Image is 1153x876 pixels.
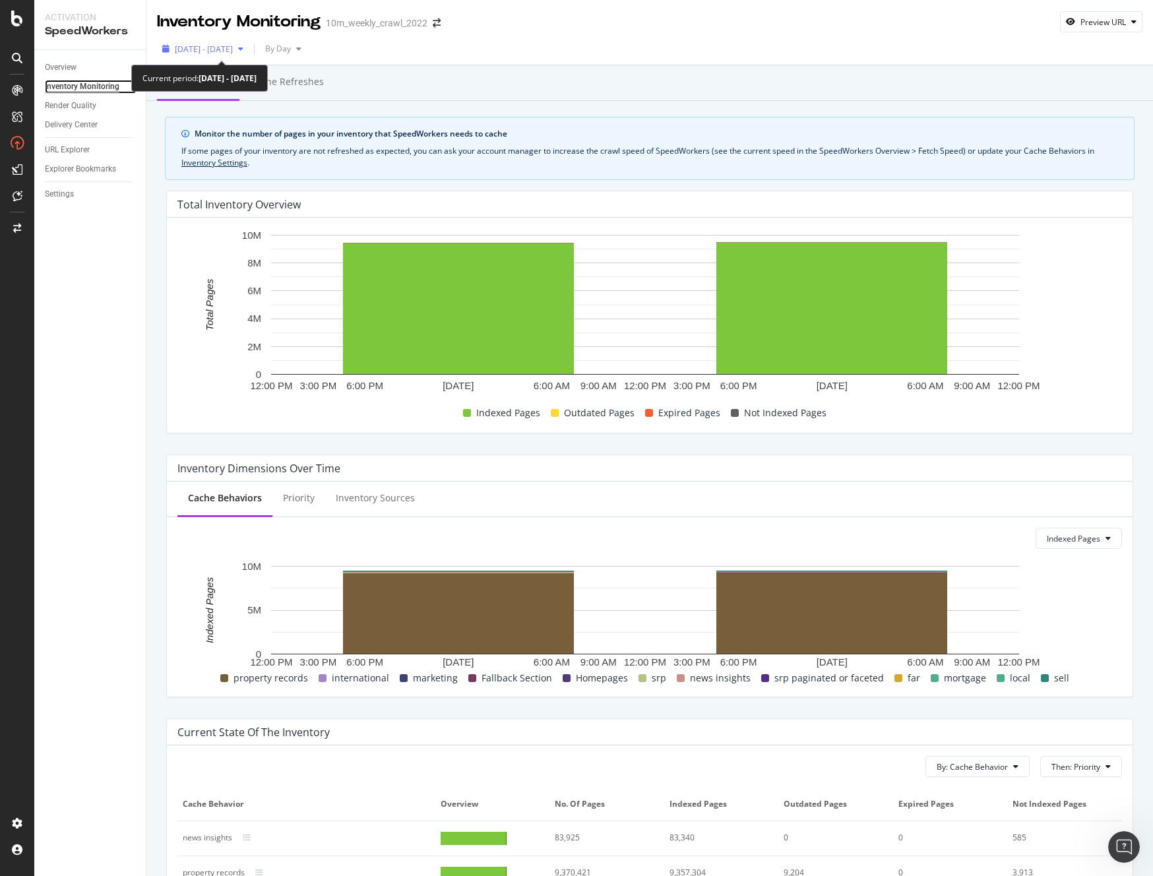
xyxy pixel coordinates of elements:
[534,657,570,668] text: 6:00 AM
[260,38,307,59] button: By Day
[45,61,77,75] div: Overview
[534,380,570,391] text: 6:00 AM
[283,491,315,505] div: Priority
[580,380,617,391] text: 9:00 AM
[1051,761,1100,772] span: Then: Priority
[413,670,458,686] span: marketing
[45,80,119,94] div: Inventory Monitoring
[784,832,877,844] div: 0
[247,313,261,325] text: 4M
[433,18,441,28] div: arrow-right-arrow-left
[673,380,710,391] text: 3:00 PM
[177,198,301,211] div: Total Inventory Overview
[157,38,249,59] button: [DATE] - [DATE]
[564,405,635,421] span: Outdated Pages
[555,798,656,810] span: No. of Pages
[299,657,336,668] text: 3:00 PM
[177,559,1112,670] svg: A chart.
[624,380,666,391] text: 12:00 PM
[45,143,90,157] div: URL Explorer
[925,756,1030,777] button: By: Cache Behavior
[247,341,261,352] text: 2M
[908,670,920,686] span: far
[1108,831,1140,863] iframe: Intercom live chat
[482,670,552,686] span: Fallback Section
[247,285,261,296] text: 6M
[624,657,666,668] text: 12:00 PM
[199,73,257,84] b: [DATE] - [DATE]
[45,118,98,132] div: Delivery Center
[250,75,324,88] div: Cache refreshes
[670,832,763,844] div: 83,340
[944,670,986,686] span: mortgage
[346,380,383,391] text: 6:00 PM
[954,380,990,391] text: 9:00 AM
[247,257,261,268] text: 8M
[183,832,232,844] div: news insights
[177,228,1112,403] svg: A chart.
[242,230,261,241] text: 10M
[1013,798,1113,810] span: Not Indexed Pages
[299,380,336,391] text: 3:00 PM
[45,99,96,113] div: Render Quality
[1047,533,1100,544] span: Indexed Pages
[242,561,261,572] text: 10M
[346,657,383,668] text: 6:00 PM
[45,24,135,39] div: SpeedWorkers
[177,462,340,475] div: Inventory Dimensions Over Time
[45,118,137,132] a: Delivery Center
[332,670,389,686] span: international
[1054,670,1069,686] span: sell
[1010,670,1030,686] span: local
[45,11,135,24] div: Activation
[690,670,751,686] span: news insights
[476,405,540,421] span: Indexed Pages
[45,162,137,176] a: Explorer Bookmarks
[720,657,757,668] text: 6:00 PM
[580,657,617,668] text: 9:00 AM
[45,162,116,176] div: Explorer Bookmarks
[204,278,215,330] text: Total Pages
[1040,756,1122,777] button: Then: Priority
[256,648,261,660] text: 0
[177,726,330,739] div: Current state of the inventory
[670,798,770,810] span: Indexed Pages
[142,71,257,86] div: Current period:
[250,380,292,391] text: 12:00 PM
[204,577,215,644] text: Indexed Pages
[165,117,1135,180] div: info banner
[720,380,757,391] text: 6:00 PM
[1036,528,1122,549] button: Indexed Pages
[326,16,427,30] div: 10m_weekly_crawl_2022
[175,44,233,55] span: [DATE] - [DATE]
[441,798,542,810] span: Overview
[247,605,261,616] text: 5M
[817,380,848,391] text: [DATE]
[181,145,1118,169] div: If some pages of your inventory are not refreshed as expected, you can ask your account manager t...
[1080,16,1126,28] div: Preview URL
[157,11,321,33] div: Inventory Monitoring
[45,99,137,113] a: Render Quality
[784,798,885,810] span: Outdated Pages
[45,143,137,157] a: URL Explorer
[898,798,999,810] span: Expired Pages
[443,380,474,391] text: [DATE]
[260,43,291,54] span: By Day
[1013,832,1106,844] div: 585
[188,491,262,505] div: Cache Behaviors
[256,369,261,380] text: 0
[336,491,415,505] div: Inventory Sources
[774,670,884,686] span: srp paginated or faceted
[658,405,720,421] span: Expired Pages
[954,657,990,668] text: 9:00 AM
[45,80,137,94] a: Inventory Monitoring
[250,657,292,668] text: 12:00 PM
[817,657,848,668] text: [DATE]
[195,128,1118,140] div: Monitor the number of pages in your inventory that SpeedWorkers needs to cache
[907,657,943,668] text: 6:00 AM
[907,380,943,391] text: 6:00 AM
[45,187,137,201] a: Settings
[181,157,247,168] a: Inventory Settings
